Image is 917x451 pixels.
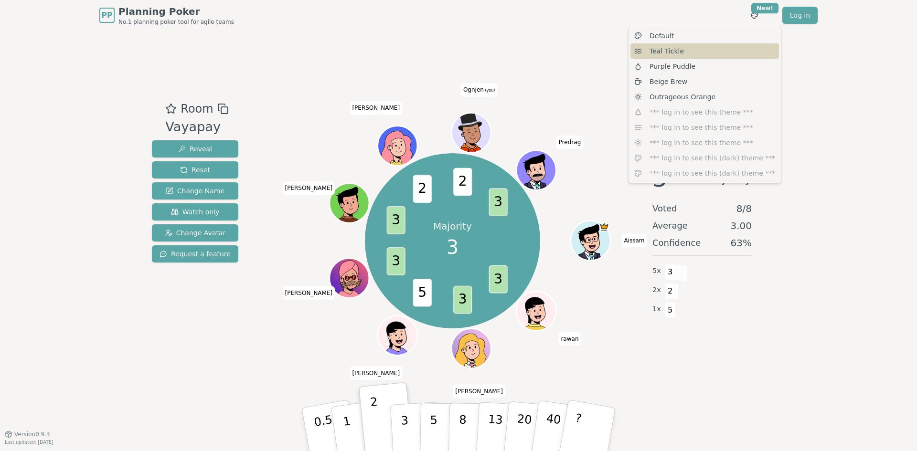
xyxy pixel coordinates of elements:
[650,46,684,56] span: Teal Tickle
[650,31,674,41] span: Default
[650,62,695,71] span: Purple Puddle
[650,77,687,86] span: Beige Brew
[370,395,382,447] p: 2
[650,92,715,102] span: Outrageous Orange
